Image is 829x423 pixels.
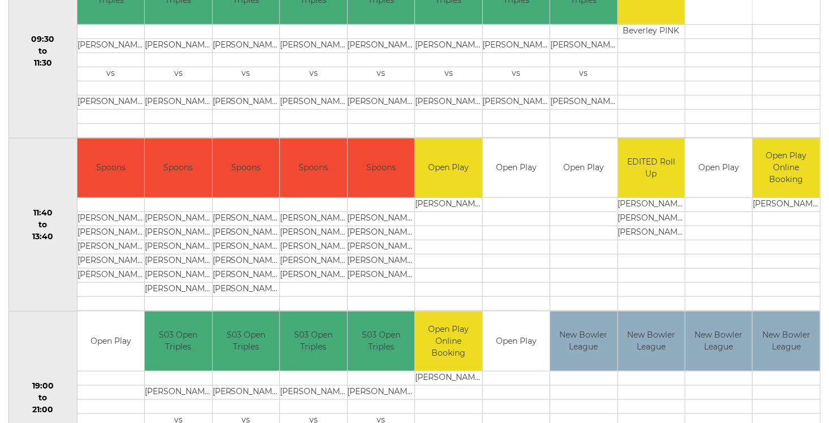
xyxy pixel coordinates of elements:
[145,312,211,371] td: S03 Open Triples
[213,212,279,226] td: [PERSON_NAME]
[280,226,347,240] td: [PERSON_NAME]
[415,312,482,371] td: Open Play Online Booking
[618,198,685,212] td: [PERSON_NAME]
[550,139,617,198] td: Open Play
[213,269,279,283] td: [PERSON_NAME]
[550,38,617,53] td: [PERSON_NAME]
[348,226,414,240] td: [PERSON_NAME]
[77,38,144,53] td: [PERSON_NAME]
[348,95,414,109] td: [PERSON_NAME]
[550,312,617,371] td: New Bowler League
[550,67,617,81] td: vs
[348,212,414,226] td: [PERSON_NAME]
[483,38,550,53] td: [PERSON_NAME]
[348,254,414,269] td: [PERSON_NAME]
[77,312,144,371] td: Open Play
[77,67,144,81] td: vs
[753,139,820,198] td: Open Play Online Booking
[348,269,414,283] td: [PERSON_NAME]
[753,312,820,371] td: New Bowler League
[9,138,77,312] td: 11:40 to 13:40
[213,139,279,198] td: Spoons
[145,139,211,198] td: Spoons
[213,95,279,109] td: [PERSON_NAME]
[618,24,685,38] td: Beverley PINK
[213,254,279,269] td: [PERSON_NAME]
[213,283,279,297] td: [PERSON_NAME]
[77,254,144,269] td: [PERSON_NAME]
[77,139,144,198] td: Spoons
[348,385,414,399] td: [PERSON_NAME]
[145,254,211,269] td: [PERSON_NAME]
[77,95,144,109] td: [PERSON_NAME]
[280,95,347,109] td: [PERSON_NAME]
[483,67,550,81] td: vs
[618,139,685,198] td: EDITED Roll Up
[550,95,617,109] td: [PERSON_NAME]
[348,240,414,254] td: [PERSON_NAME]
[280,139,347,198] td: Spoons
[348,67,414,81] td: vs
[280,240,347,254] td: [PERSON_NAME]
[753,198,820,212] td: [PERSON_NAME]
[213,312,279,371] td: S03 Open Triples
[77,212,144,226] td: [PERSON_NAME]
[280,269,347,283] td: [PERSON_NAME]
[145,67,211,81] td: vs
[415,198,482,212] td: [PERSON_NAME]
[145,38,211,53] td: [PERSON_NAME]
[415,67,482,81] td: vs
[77,226,144,240] td: [PERSON_NAME]
[280,312,347,371] td: S03 Open Triples
[618,312,685,371] td: New Bowler League
[280,212,347,226] td: [PERSON_NAME]
[415,139,482,198] td: Open Play
[145,95,211,109] td: [PERSON_NAME]
[213,67,279,81] td: vs
[145,385,211,399] td: [PERSON_NAME]
[483,139,550,198] td: Open Play
[213,38,279,53] td: [PERSON_NAME]
[415,371,482,385] td: [PERSON_NAME]
[685,312,752,371] td: New Bowler League
[145,269,211,283] td: [PERSON_NAME]
[280,254,347,269] td: [PERSON_NAME]
[415,95,482,109] td: [PERSON_NAME]
[213,385,279,399] td: [PERSON_NAME]
[348,139,414,198] td: Spoons
[213,226,279,240] td: [PERSON_NAME]
[348,312,414,371] td: S03 Open Triples
[483,312,550,371] td: Open Play
[145,212,211,226] td: [PERSON_NAME]
[415,38,482,53] td: [PERSON_NAME]
[213,240,279,254] td: [PERSON_NAME]
[618,226,685,240] td: [PERSON_NAME]
[145,283,211,297] td: [PERSON_NAME]
[280,67,347,81] td: vs
[618,212,685,226] td: [PERSON_NAME]
[483,95,550,109] td: [PERSON_NAME]
[145,240,211,254] td: [PERSON_NAME]
[280,385,347,399] td: [PERSON_NAME]
[280,38,347,53] td: [PERSON_NAME]
[348,38,414,53] td: [PERSON_NAME]
[685,139,752,198] td: Open Play
[77,269,144,283] td: [PERSON_NAME]
[77,240,144,254] td: [PERSON_NAME]
[145,226,211,240] td: [PERSON_NAME]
